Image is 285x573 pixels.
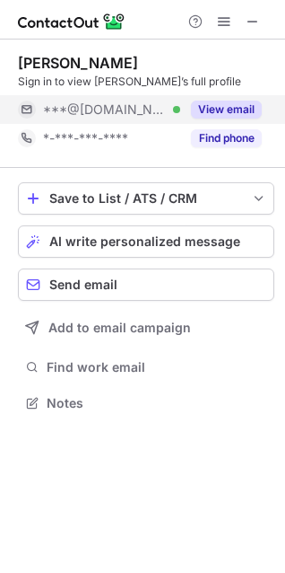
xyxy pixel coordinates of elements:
span: Add to email campaign [48,321,191,335]
span: ***@[DOMAIN_NAME] [43,101,167,118]
button: Add to email campaign [18,312,274,344]
button: Find work email [18,355,274,380]
button: AI write personalized message [18,225,274,258]
img: ContactOut v5.3.10 [18,11,125,32]
button: Reveal Button [191,129,262,147]
span: Notes [47,395,267,411]
span: AI write personalized message [49,234,240,249]
div: [PERSON_NAME] [18,54,138,72]
span: Find work email [47,359,267,375]
button: Send email [18,269,274,301]
span: Send email [49,278,117,292]
button: save-profile-one-click [18,182,274,215]
div: Sign in to view [PERSON_NAME]’s full profile [18,74,274,90]
button: Notes [18,391,274,416]
button: Reveal Button [191,101,262,119]
div: Save to List / ATS / CRM [49,191,243,206]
